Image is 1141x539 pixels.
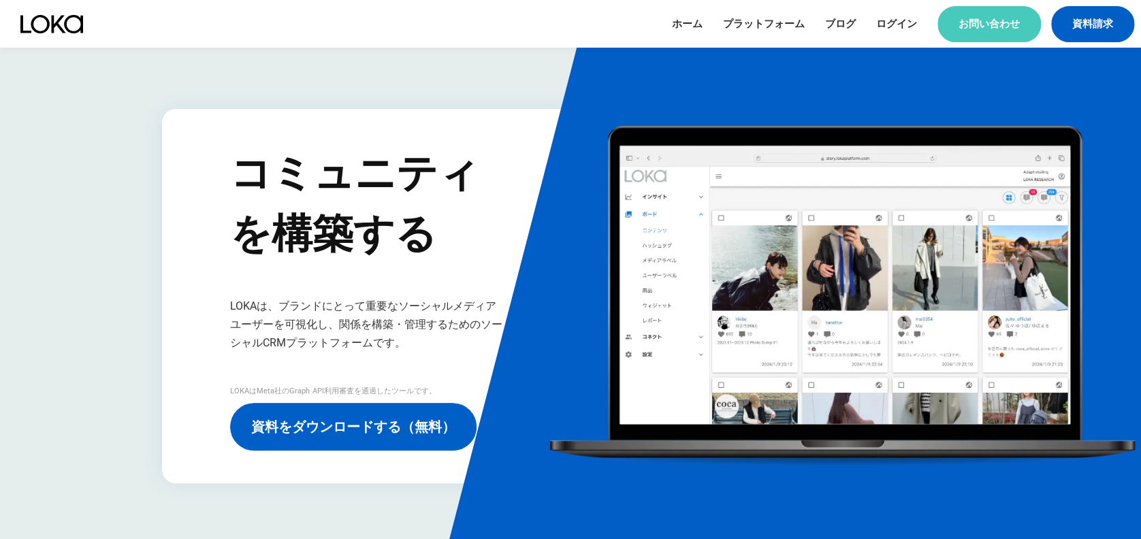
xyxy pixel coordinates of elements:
a: 資料をダウンロードする（無料） [230,403,477,451]
a: 資料請求 [1051,6,1134,42]
h1: LOKAは、ブランドにとって重要なソーシャルメディアユーザーを可視化し、関係を構築・管理するためのソーシャルCRMプラットフォームです。 [230,297,502,353]
a: ホーム [672,17,703,31]
a: ブログ [825,17,856,31]
a: プラットフォーム [723,17,805,31]
a: お問い合わせ [937,6,1041,42]
p: コミュニティ [230,145,479,202]
p: LOKAはMeta社のGraph API利用審査を通過したツールです。 [230,386,436,396]
p: を構築する [230,206,436,263]
a: ログイン [876,17,917,31]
